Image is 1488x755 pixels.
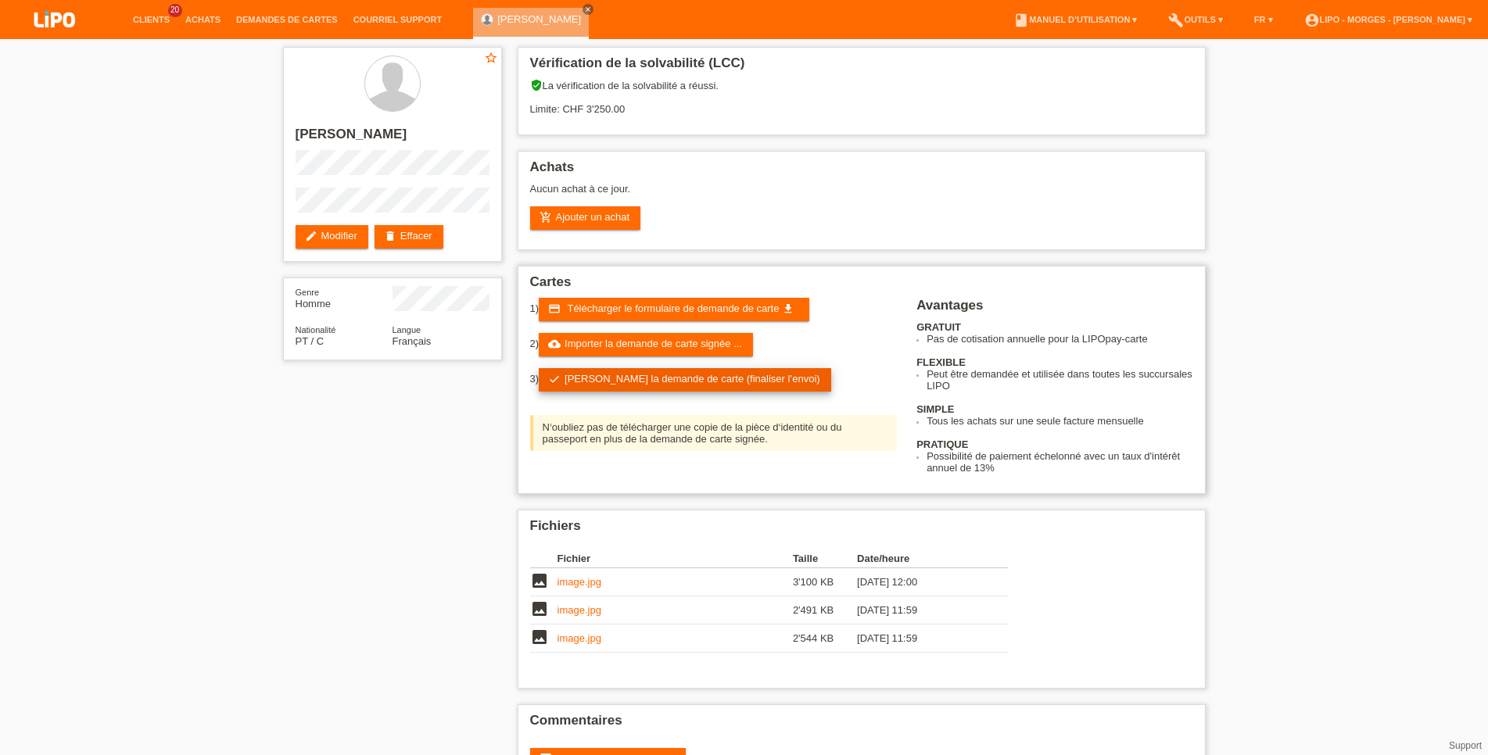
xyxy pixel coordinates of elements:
span: Genre [296,288,320,297]
b: SIMPLE [916,403,954,415]
h2: Cartes [530,274,1193,298]
i: account_circle [1304,13,1320,28]
a: image.jpg [558,632,601,644]
td: 2'491 KB [793,596,857,624]
a: Support [1449,740,1482,751]
th: Fichier [558,549,793,568]
b: GRATUIT [916,321,961,333]
div: N‘oubliez pas de télécharger une copie de la pièce d‘identité ou du passeport en plus de la deman... [530,415,898,451]
i: verified_user [530,79,543,91]
td: [DATE] 11:59 [857,624,985,653]
h2: Commentaires [530,713,1193,736]
a: credit_card Télécharger le formulaire de demande de carte get_app [539,298,809,321]
a: account_circleLIPO - Morges - [PERSON_NAME] ▾ [1296,15,1480,24]
a: [PERSON_NAME] [497,13,581,25]
td: [DATE] 11:59 [857,596,985,624]
i: close [584,5,592,13]
div: 1) [530,298,898,321]
td: 2'544 KB [793,624,857,653]
b: FLEXIBLE [916,356,966,368]
a: deleteEffacer [375,225,443,249]
div: La vérification de la solvabilité a réussi. Limite: CHF 3'250.00 [530,79,1193,127]
a: star_border [484,51,498,67]
a: Clients [125,15,177,24]
b: PRATIQUE [916,438,968,450]
td: [DATE] 12:00 [857,568,985,596]
i: add_shopping_cart [540,211,552,224]
i: build [1168,13,1184,28]
div: Aucun achat à ce jour. [530,183,1193,206]
i: image [530,599,549,618]
li: Peut être demandée et utilisée dans toutes les succursales LIPO [927,368,1192,392]
i: credit_card [548,302,561,315]
li: Tous les achats sur une seule facture mensuelle [927,415,1192,427]
div: 3) [530,368,898,392]
a: cloud_uploadImporter la demande de carte signée ... [539,333,753,356]
div: 2) [530,333,898,356]
i: image [530,628,549,646]
span: Français [393,335,432,347]
div: Homme [296,286,393,310]
a: close [583,4,593,15]
span: Langue [393,325,421,335]
li: Possibilité de paiement échelonné avec un taux d'intérêt annuel de 13% [927,450,1192,474]
li: Pas de cotisation annuelle pour la LIPOpay-carte [927,333,1192,345]
span: Portugal / C / 09.02.2009 [296,335,324,347]
h2: [PERSON_NAME] [296,127,489,150]
h2: Vérification de la solvabilité (LCC) [530,55,1193,79]
a: editModifier [296,225,368,249]
th: Date/heure [857,549,985,568]
td: 3'100 KB [793,568,857,596]
i: image [530,571,549,590]
a: add_shopping_cartAjouter un achat [530,206,641,230]
a: LIPO pay [16,32,94,44]
a: image.jpg [558,576,601,588]
span: Télécharger le formulaire de demande de carte [567,302,779,314]
i: edit [305,230,317,242]
a: FR ▾ [1246,15,1281,24]
i: cloud_upload [548,338,561,350]
a: bookManuel d’utilisation ▾ [1006,15,1145,24]
a: Courriel Support [346,15,450,24]
a: check[PERSON_NAME] la demande de carte (finaliser l’envoi) [539,368,831,392]
h2: Avantages [916,298,1192,321]
span: Nationalité [296,325,336,335]
i: star_border [484,51,498,65]
i: delete [384,230,396,242]
i: book [1013,13,1029,28]
h2: Achats [530,159,1193,183]
th: Taille [793,549,857,568]
i: get_app [782,302,794,315]
a: buildOutils ▾ [1160,15,1230,24]
a: Demandes de cartes [228,15,346,24]
h2: Fichiers [530,518,1193,542]
a: image.jpg [558,604,601,616]
span: 20 [168,4,182,17]
i: check [548,373,561,385]
a: Achats [177,15,228,24]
